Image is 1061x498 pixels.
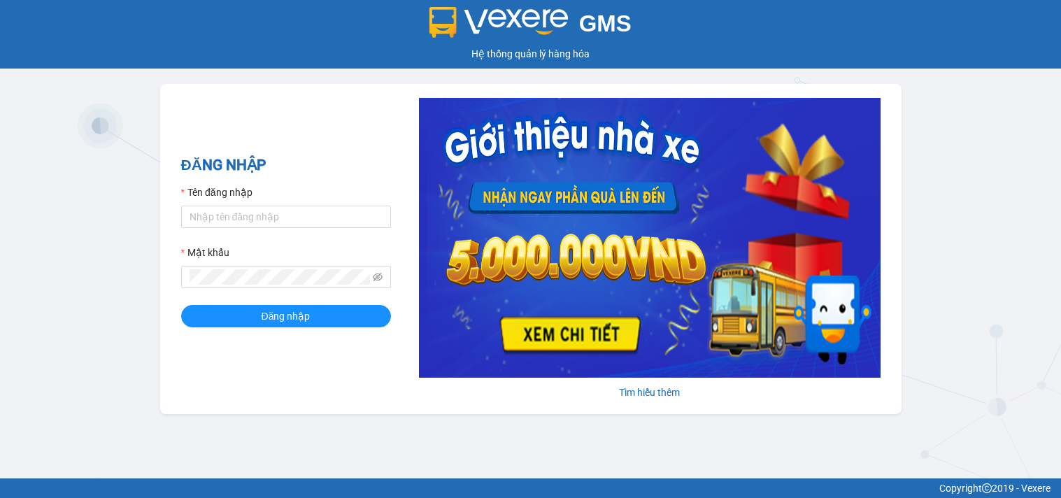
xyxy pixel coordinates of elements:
img: logo 2 [429,7,568,38]
div: Tìm hiểu thêm [419,385,881,400]
div: Copyright 2019 - Vexere [10,481,1051,496]
span: GMS [579,10,632,36]
label: Tên đăng nhập [181,185,252,200]
input: Mật khẩu [190,269,370,285]
button: Đăng nhập [181,305,391,327]
label: Mật khẩu [181,245,229,260]
div: Hệ thống quản lý hàng hóa [3,46,1058,62]
a: GMS [429,21,632,32]
input: Tên đăng nhập [181,206,391,228]
span: copyright [982,483,992,493]
h2: ĐĂNG NHẬP [181,154,391,177]
span: eye-invisible [373,272,383,282]
span: Đăng nhập [262,308,311,324]
img: banner-0 [419,98,881,378]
